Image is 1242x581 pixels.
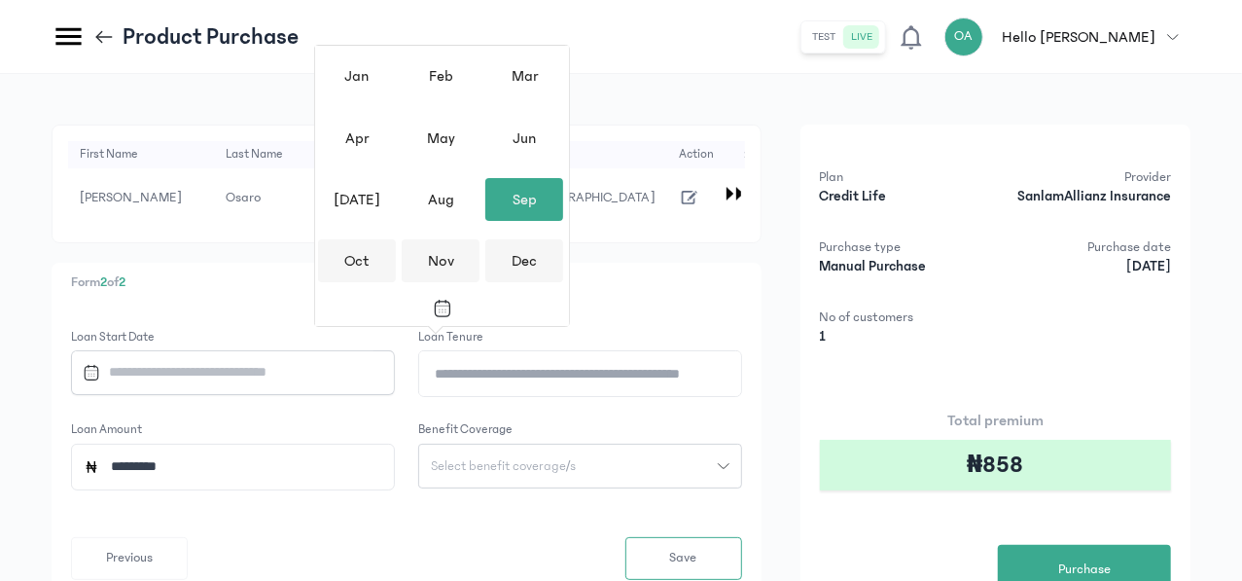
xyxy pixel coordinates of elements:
div: Aug [402,178,479,221]
input: Datepicker input [75,351,373,393]
span: 2 [119,274,125,290]
p: Product Purchase [123,21,299,53]
span: [PERSON_NAME] [80,190,182,205]
div: May [402,117,479,160]
p: Hello [PERSON_NAME] [1003,25,1155,49]
p: 1 [820,327,990,346]
span: Save [670,548,697,568]
button: test [805,25,844,49]
span: Select benefit coverage/s [419,459,588,473]
p: Form of [71,272,742,293]
p: Credit Life [820,187,990,206]
div: Dec [485,239,563,282]
span: Osaro [226,190,261,205]
td: Gender [506,141,667,168]
td: First Name [68,141,214,168]
p: Total premium [820,409,1171,432]
div: Nov [402,239,479,282]
div: Apr [318,117,396,160]
label: Loan Tenure [418,328,483,347]
p: Provider [1001,167,1171,187]
p: [DATE] [1001,257,1171,276]
div: [DATE] [318,178,396,221]
p: Purchase date [1001,237,1171,257]
span: 2 [100,274,107,290]
div: Mar [485,54,563,97]
span: Purchase [1058,560,1111,580]
p: SanlamAllianz Insurance [1001,187,1171,206]
div: Oct [318,239,396,282]
button: Select benefit coverage/s [418,444,742,489]
td: Action [667,141,745,168]
div: Jan [318,54,396,97]
label: Loan Amount [71,420,142,440]
button: OAHello [PERSON_NAME] [944,18,1190,56]
label: Loan Start Date [71,328,395,347]
span: Previous [106,548,153,568]
td: Last Name [214,141,360,168]
button: Previous [71,537,188,580]
div: Sep [485,178,563,221]
button: live [844,25,881,49]
p: Manual Purchase [820,257,990,276]
p: Plan [820,167,990,187]
div: Jun [485,117,563,160]
div: OA [944,18,983,56]
div: ₦858 [820,440,1171,490]
p: No of customers [820,308,990,327]
div: Feb [402,54,479,97]
button: Save [625,537,742,580]
p: Purchase type [820,237,990,257]
span: [DEMOGRAPHIC_DATA] [517,190,656,205]
label: Benefit Coverage [418,420,513,440]
button: Toggle overlay [315,292,569,326]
